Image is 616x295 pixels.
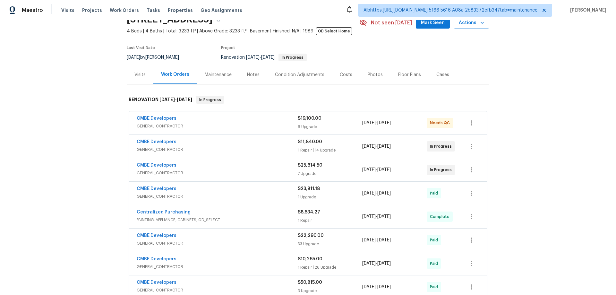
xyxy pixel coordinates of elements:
[377,168,391,172] span: [DATE]
[377,191,391,195] span: [DATE]
[362,121,376,125] span: [DATE]
[127,54,187,61] div: by [PERSON_NAME]
[377,238,391,242] span: [DATE]
[168,7,193,13] span: Properties
[362,238,376,242] span: [DATE]
[127,55,140,60] span: [DATE]
[316,27,352,35] span: OD Select Home
[362,120,391,126] span: -
[197,97,224,103] span: In Progress
[275,72,324,78] div: Condition Adjustments
[454,17,489,29] button: Actions
[298,170,362,177] div: 7 Upgrade
[362,168,376,172] span: [DATE]
[137,146,298,153] span: GENERAL_CONTRACTOR
[362,214,376,219] span: [DATE]
[377,214,391,219] span: [DATE]
[298,280,322,285] span: $50,815.00
[362,285,376,289] span: [DATE]
[298,217,362,224] div: 1 Repair
[362,191,376,195] span: [DATE]
[279,56,306,59] span: In Progress
[298,257,322,261] span: $10,265.00
[137,217,298,223] span: PAINTING, APPLIANCE, CABINETS, OD_SELECT
[298,187,320,191] span: $23,811.18
[61,7,74,13] span: Visits
[82,7,102,13] span: Projects
[430,167,454,173] span: In Progress
[416,17,450,29] button: Mark Seen
[137,116,176,121] a: CMBE Developers
[430,284,441,290] span: Paid
[377,121,391,125] span: [DATE]
[436,72,449,78] div: Cases
[298,288,362,294] div: 3 Upgrade
[137,210,191,214] a: Centralized Purchasing
[221,46,235,50] span: Project
[137,123,298,129] span: GENERAL_CONTRACTOR
[246,55,275,60] span: -
[137,280,176,285] a: CMBE Developers
[298,264,362,271] div: 1 Repair | 26 Upgrade
[147,8,160,13] span: Tasks
[137,287,298,293] span: GENERAL_CONTRACTOR
[110,7,139,13] span: Work Orders
[137,233,176,238] a: CMBE Developers
[298,116,321,121] span: $19,100.00
[298,140,322,144] span: $11,840.00
[362,261,376,266] span: [DATE]
[137,193,298,200] span: GENERAL_CONTRACTOR
[159,97,175,102] span: [DATE]
[430,190,441,196] span: Paid
[129,96,192,104] h6: RENOVATION
[137,170,298,176] span: GENERAL_CONTRACTOR
[430,120,452,126] span: Needs QC
[362,237,391,243] span: -
[398,72,421,78] div: Floor Plans
[298,124,362,130] div: 6 Upgrade
[298,163,322,168] span: $25,814.50
[247,72,260,78] div: Notes
[364,7,537,13] span: Albhttps:[URL][DOMAIN_NAME] 5f66 5616 A08a 2b83372cfb34?tab=maintenance
[127,28,359,34] span: 4 Beds | 4 Baths | Total: 3233 ft² | Above Grade: 3233 ft² | Basement Finished: N/A | 1989
[161,71,189,78] div: Work Orders
[459,19,484,27] span: Actions
[127,46,155,50] span: Last Visit Date
[201,7,242,13] span: Geo Assignments
[430,143,454,150] span: In Progress
[298,194,362,200] div: 1 Upgrade
[246,55,260,60] span: [DATE]
[298,241,362,247] div: 33 Upgrade
[205,72,232,78] div: Maintenance
[430,260,441,267] span: Paid
[362,144,376,149] span: [DATE]
[137,187,176,191] a: CMBE Developers
[430,213,452,220] span: Complete
[137,240,298,247] span: GENERAL_CONTRACTOR
[362,167,391,173] span: -
[421,19,445,27] span: Mark Seen
[137,264,298,270] span: GENERAL_CONTRACTOR
[127,90,489,110] div: RENOVATION [DATE]-[DATE]In Progress
[377,285,391,289] span: [DATE]
[137,163,176,168] a: CMBE Developers
[298,147,362,153] div: 1 Repair | 14 Upgrade
[362,213,391,220] span: -
[362,143,391,150] span: -
[568,7,606,13] span: [PERSON_NAME]
[298,233,324,238] span: $22,290.00
[368,72,383,78] div: Photos
[127,16,212,23] h2: [STREET_ADDRESS]
[362,190,391,196] span: -
[134,72,146,78] div: Visits
[430,237,441,243] span: Paid
[221,55,307,60] span: Renovation
[137,140,176,144] a: CMBE Developers
[137,257,176,261] a: CMBE Developers
[377,261,391,266] span: [DATE]
[362,260,391,267] span: -
[362,284,391,290] span: -
[22,7,43,13] span: Maestro
[298,210,320,214] span: $8,634.27
[371,20,412,26] span: Not seen [DATE]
